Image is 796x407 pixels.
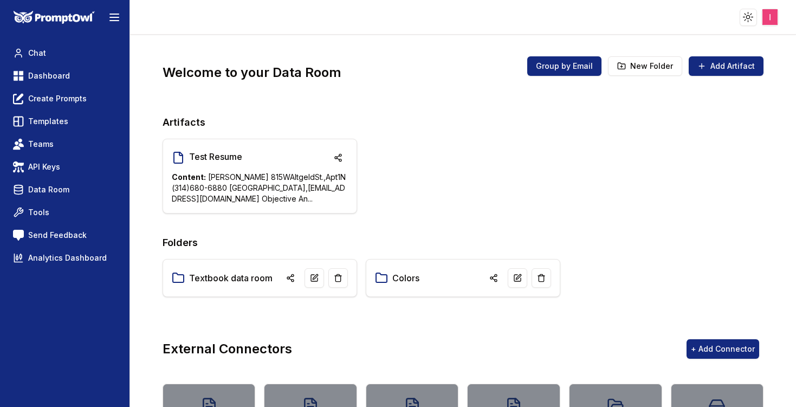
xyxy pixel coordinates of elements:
span: Analytics Dashboard [28,253,107,263]
a: Create Prompts [9,89,121,108]
a: Tools [9,203,121,222]
span: Dashboard [28,70,70,81]
img: feedback [13,230,24,241]
a: Teams [9,134,121,154]
h2: Folders [163,235,763,250]
h1: External Connectors [163,340,292,358]
span: Data Room [28,184,69,195]
a: Data Room [9,180,121,199]
a: API Keys [9,157,121,177]
button: + Add Connector [687,339,759,359]
a: Send Feedback [9,225,121,245]
h2: Artifacts [163,115,763,130]
a: Analytics Dashboard [9,248,121,268]
a: Templates [9,112,121,131]
button: Group by Email [527,56,601,76]
h1: Welcome to your Data Room [163,64,341,81]
span: Chat [28,48,46,59]
span: Templates [28,116,68,127]
button: Add Artifact [689,56,763,76]
img: PromptOwl [14,11,95,24]
span: Tools [28,207,49,218]
a: Content: [PERSON_NAME] 815WAltgeldSt.,Apt1N(314)680-6880 [GEOGRAPHIC_DATA],[EMAIL_ADDRESS][DOMAIN... [172,172,348,204]
p: [PERSON_NAME] 815WAltgeldSt.,Apt1N(314)680-6880 [GEOGRAPHIC_DATA],[EMAIL_ADDRESS][DOMAIN_NAME] Ob... [172,172,348,204]
span: Send Feedback [28,230,87,241]
span: API Keys [28,161,60,172]
a: Dashboard [9,66,121,86]
a: Colors [392,272,419,285]
span: Teams [28,139,54,150]
a: Chat [9,43,121,63]
a: Test Resume [172,150,242,165]
span: Test Resume [189,150,242,163]
button: New Folder [608,56,682,76]
a: Textbook data room [189,272,273,285]
span: Create Prompts [28,93,87,104]
img: ACg8ocLcalYY8KTZ0qfGg_JirqB37-qlWKk654G7IdWEKZx1cb7MQQ=s96-c [762,9,778,25]
strong: Content: [172,172,206,182]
